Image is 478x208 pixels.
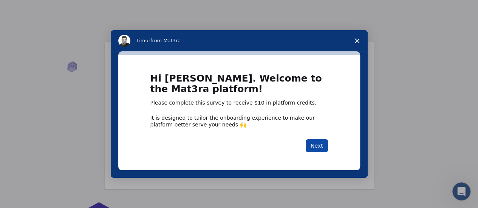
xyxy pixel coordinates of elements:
h1: Hi [PERSON_NAME]. Welcome to the Mat3ra platform! [150,73,328,99]
div: Please complete this survey to receive $10 in platform credits. [150,99,328,107]
button: Next [306,139,328,152]
span: Support [15,5,42,12]
span: from Mat3ra [150,38,181,43]
div: It is designed to tailor the onboarding experience to make our platform better serve your needs 🙌 [150,114,328,128]
span: Close survey [347,30,368,51]
img: Profile image for Timur [118,35,130,47]
span: Timur [136,38,150,43]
